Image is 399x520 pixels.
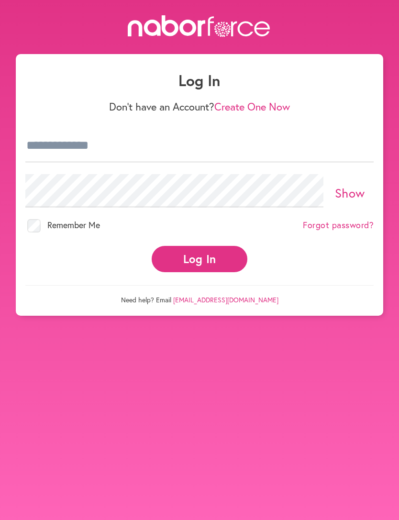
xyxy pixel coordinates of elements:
[214,100,290,113] a: Create One Now
[303,220,374,231] a: Forgot password?
[47,219,100,231] span: Remember Me
[25,285,374,304] p: Need help? Email
[173,295,278,304] a: [EMAIL_ADDRESS][DOMAIN_NAME]
[335,185,365,201] a: Show
[25,71,374,89] h1: Log In
[25,100,374,113] p: Don't have an Account?
[152,246,247,272] button: Log In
